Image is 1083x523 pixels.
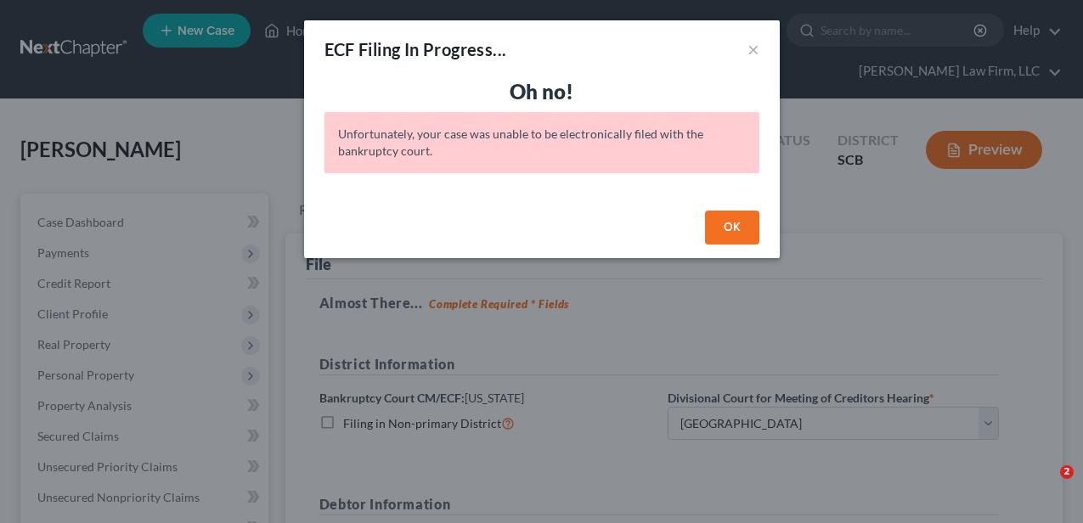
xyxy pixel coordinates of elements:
iframe: Intercom live chat [1025,465,1066,506]
button: × [747,39,759,59]
span: 2 [1060,465,1074,479]
div: ECF Filing In Progress... [324,37,507,61]
button: OK [705,211,759,245]
h3: Oh no! [324,78,759,105]
div: Unfortunately, your case was unable to be electronically filed with the bankruptcy court. [324,112,759,173]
